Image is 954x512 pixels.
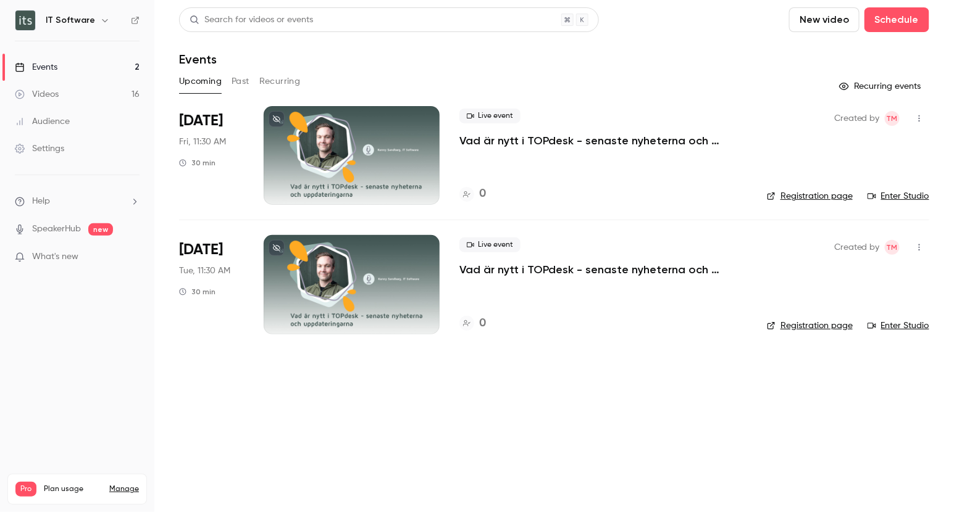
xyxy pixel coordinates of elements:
span: [DATE] [179,240,223,260]
span: Live event [459,237,521,252]
span: What's new [32,250,78,263]
button: Recurring events [834,76,929,96]
h4: 0 [479,315,486,332]
img: IT Software [15,10,35,30]
span: Plan usage [44,484,102,494]
span: new [88,223,113,236]
span: Fri, 11:30 AM [179,136,226,148]
span: Help [32,195,50,208]
h4: 0 [479,186,486,202]
span: Tanya Masiyenka [885,111,900,126]
button: Recurring [259,72,301,91]
div: Search for videos or events [190,14,313,27]
h1: Events [179,52,217,67]
a: SpeakerHub [32,223,81,236]
h6: IT Software [46,14,95,27]
span: [DATE] [179,111,223,131]
div: Dec 16 Tue, 11:30 AM (Europe/Stockholm) [179,235,244,334]
span: Live event [459,109,521,123]
div: Events [15,61,57,73]
div: Videos [15,88,59,101]
span: TM [887,240,898,255]
div: 30 min [179,158,215,168]
button: Past [232,72,249,91]
a: Enter Studio [868,190,929,202]
span: Tanya Masiyenka [885,240,900,255]
span: Tue, 11:30 AM [179,265,230,277]
span: TM [887,111,898,126]
button: Schedule [864,7,929,32]
a: 0 [459,315,486,332]
span: Created by [834,111,880,126]
div: Settings [15,142,64,155]
div: Oct 24 Fri, 11:30 AM (Europe/Stockholm) [179,106,244,205]
div: Audience [15,115,70,128]
span: Pro [15,482,36,497]
a: 0 [459,186,486,202]
a: Registration page [767,320,853,332]
a: Manage [109,484,139,494]
a: Vad är nytt i TOPdesk - senaste nyheterna och uppdateringarna [459,133,747,148]
button: New video [789,7,860,32]
span: Created by [834,240,880,255]
a: Enter Studio [868,320,929,332]
a: Registration page [767,190,853,202]
div: 30 min [179,287,215,297]
li: help-dropdown-opener [15,195,140,208]
iframe: Noticeable Trigger [125,252,140,263]
button: Upcoming [179,72,222,91]
a: Vad är nytt i TOPdesk - senaste nyheterna och uppdateringarna [459,262,747,277]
